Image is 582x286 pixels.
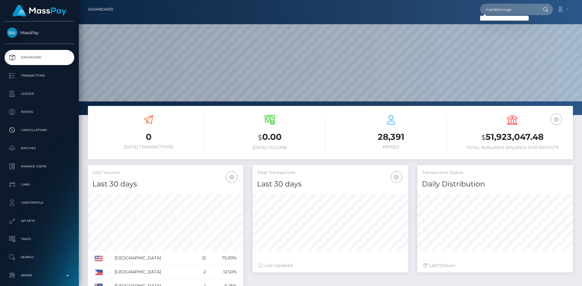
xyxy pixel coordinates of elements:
[7,198,72,207] p: User Profile
[5,86,74,101] a: Ledger
[7,71,72,80] p: Transactions
[195,251,208,265] td: 12
[5,68,74,83] a: Transactions
[214,131,326,143] h3: 0.00
[214,145,326,150] h6: [DATE] Volume
[5,123,74,138] a: Cancellations
[7,162,72,171] p: Manage Users
[335,131,447,143] h3: 28,391
[92,144,205,150] h6: [DATE] Transactions
[92,179,239,189] h4: Last 30 days
[438,263,443,268] span: 72
[5,50,74,65] a: Dashboard
[456,145,568,150] h6: Total Available Balance for Payouts
[257,179,403,189] h4: Last 30 days
[259,262,402,269] div: Just Updated
[5,250,74,265] a: Search
[92,170,239,176] h5: USD Volume
[5,30,74,35] span: MassPay
[95,256,103,261] img: US.png
[481,133,486,142] small: $
[112,265,195,279] td: [GEOGRAPHIC_DATA]
[12,5,66,17] img: MassPay Logo
[258,133,262,142] small: $
[112,251,195,265] td: [GEOGRAPHIC_DATA]
[7,126,72,135] p: Cancellations
[92,131,205,143] h3: 0
[423,262,567,269] div: Last hours
[7,253,72,262] p: Search
[7,180,72,189] p: Links
[7,216,72,225] p: API Keys
[5,232,74,247] a: Taxes
[7,89,72,98] p: Ledger
[7,144,72,153] p: Batches
[5,213,74,228] a: API Keys
[422,179,568,189] h4: Daily Distribution
[195,265,208,279] td: 2
[5,104,74,120] a: Payees
[7,107,72,117] p: Payees
[88,3,113,16] a: Dashboard
[7,271,72,280] p: Admin
[7,28,17,38] img: MassPay
[335,144,447,150] h6: Payees
[95,270,103,275] img: PH.png
[5,195,74,210] a: User Profile
[7,53,72,62] p: Dashboard
[5,159,74,174] a: Manage Users
[422,170,568,176] h5: Transactions Status
[480,4,537,15] input: Search...
[5,177,74,192] a: Links
[257,170,403,176] h5: Total Transactions
[5,268,74,283] a: Admin
[5,141,74,156] a: Batches
[208,251,239,265] td: 75.00%
[456,131,568,143] h3: 51,923,047.48
[7,235,72,244] p: Taxes
[208,265,239,279] td: 12.50%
